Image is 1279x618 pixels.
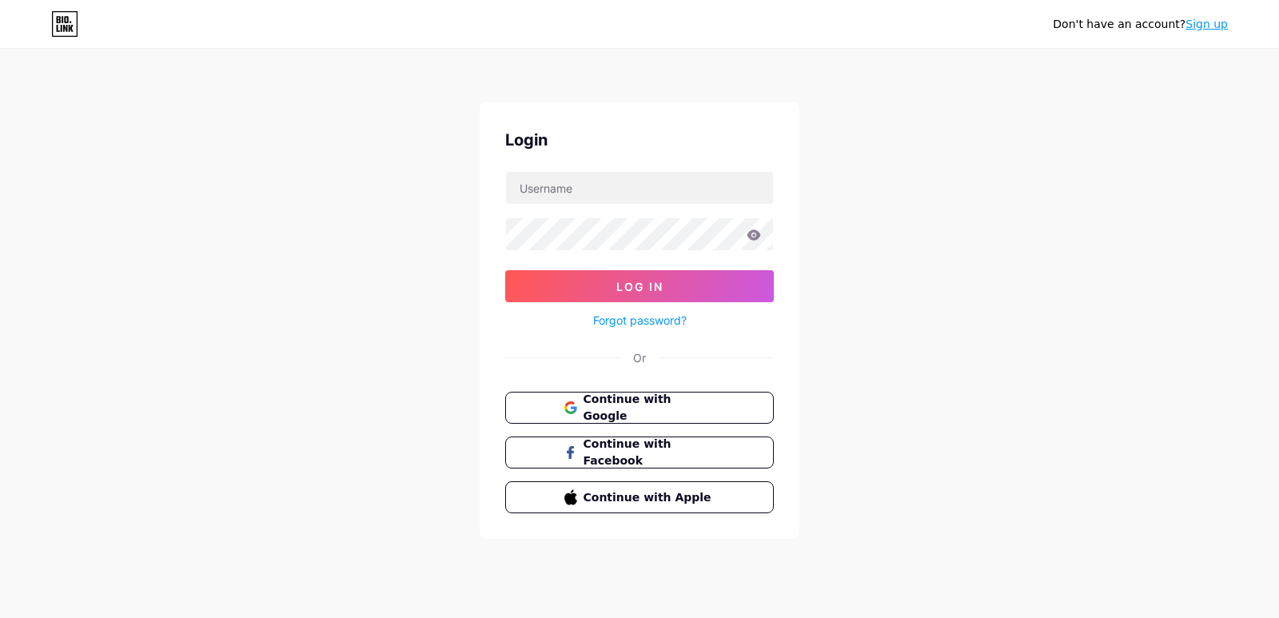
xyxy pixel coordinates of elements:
[506,172,773,204] input: Username
[616,280,663,293] span: Log In
[633,349,646,366] div: Or
[505,481,774,513] button: Continue with Apple
[505,392,774,424] button: Continue with Google
[505,270,774,302] button: Log In
[505,128,774,152] div: Login
[584,436,715,469] span: Continue with Facebook
[1053,16,1228,33] div: Don't have an account?
[593,312,687,329] a: Forgot password?
[505,437,774,468] button: Continue with Facebook
[1185,18,1228,30] a: Sign up
[584,489,715,506] span: Continue with Apple
[584,391,715,425] span: Continue with Google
